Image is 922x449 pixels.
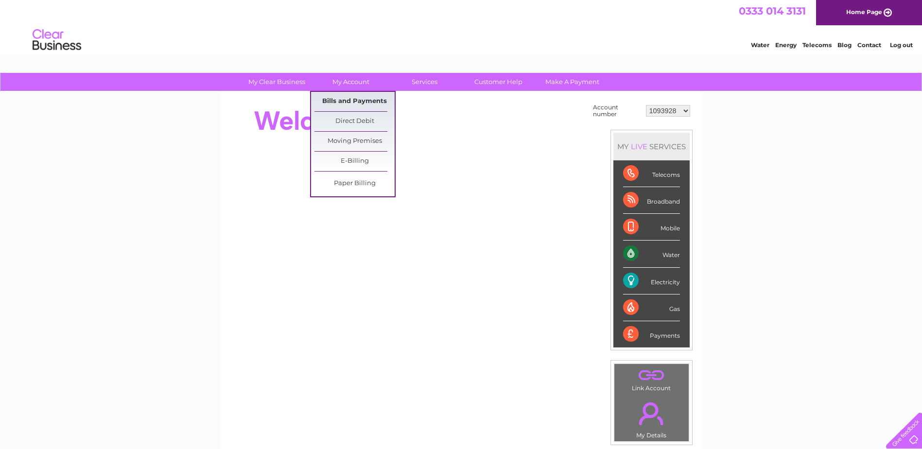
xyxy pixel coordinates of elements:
[775,41,797,49] a: Energy
[623,241,680,267] div: Water
[623,187,680,214] div: Broadband
[623,214,680,241] div: Mobile
[384,73,465,91] a: Services
[837,41,852,49] a: Blog
[623,294,680,321] div: Gas
[314,132,395,151] a: Moving Premises
[314,92,395,111] a: Bills and Payments
[314,112,395,131] a: Direct Debit
[314,174,395,193] a: Paper Billing
[617,397,686,431] a: .
[613,133,690,160] div: MY SERVICES
[623,321,680,347] div: Payments
[802,41,832,49] a: Telecoms
[314,152,395,171] a: E-Billing
[614,394,689,442] td: My Details
[629,142,649,151] div: LIVE
[614,363,689,394] td: Link Account
[890,41,913,49] a: Log out
[32,25,82,55] img: logo.png
[623,160,680,187] div: Telecoms
[623,268,680,294] div: Electricity
[857,41,881,49] a: Contact
[458,73,539,91] a: Customer Help
[617,366,686,383] a: .
[591,102,644,120] td: Account number
[751,41,769,49] a: Water
[232,5,691,47] div: Clear Business is a trading name of Verastar Limited (registered in [GEOGRAPHIC_DATA] No. 3667643...
[237,73,317,91] a: My Clear Business
[311,73,391,91] a: My Account
[739,5,806,17] a: 0333 014 3131
[532,73,612,91] a: Make A Payment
